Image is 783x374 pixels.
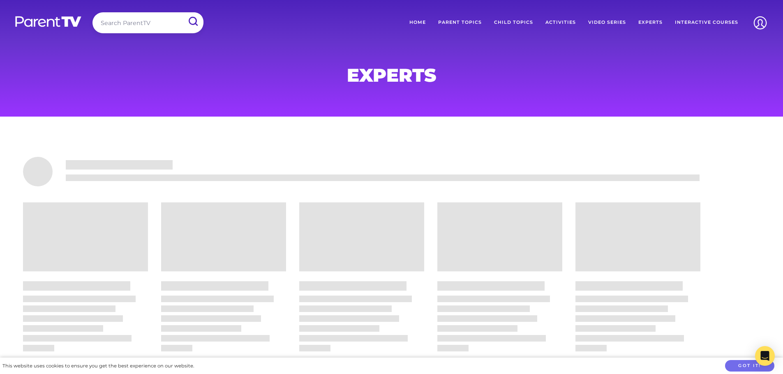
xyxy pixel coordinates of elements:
img: parenttv-logo-white.4c85aaf.svg [14,16,82,28]
a: Experts [632,12,669,33]
a: Activities [539,12,582,33]
div: Open Intercom Messenger [755,346,775,366]
button: Got it! [725,360,774,372]
img: Account [750,12,771,33]
a: Child Topics [488,12,539,33]
input: Submit [182,12,203,31]
input: Search ParentTV [92,12,203,33]
a: Video Series [582,12,632,33]
a: Interactive Courses [669,12,744,33]
a: Parent Topics [432,12,488,33]
div: This website uses cookies to ensure you get the best experience on our website. [2,362,194,370]
a: Home [403,12,432,33]
h1: Experts [194,67,590,83]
